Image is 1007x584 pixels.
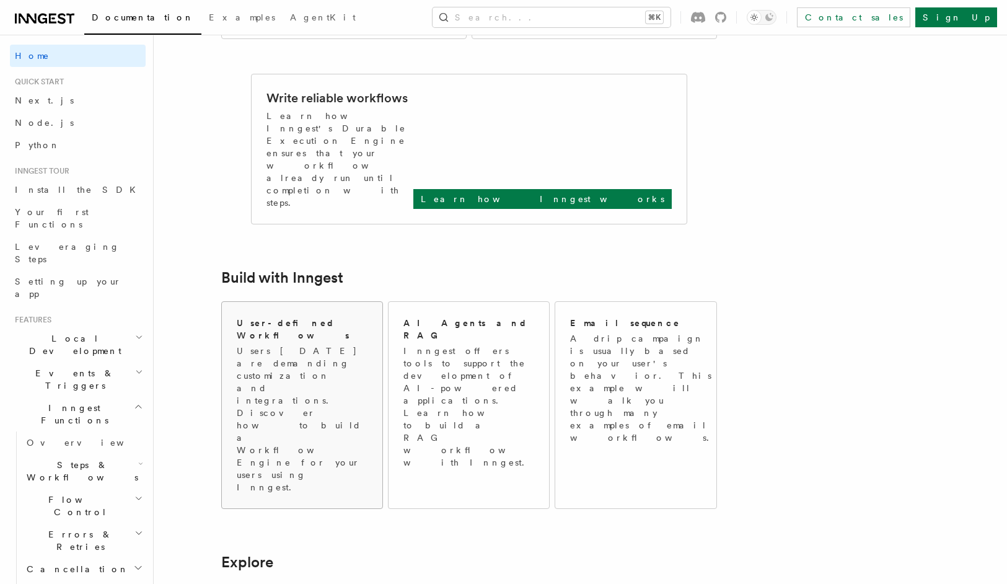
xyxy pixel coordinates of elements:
[747,10,776,25] button: Toggle dark mode
[84,4,201,35] a: Documentation
[237,317,367,342] h2: User-defined Workflows
[15,140,60,150] span: Python
[403,345,536,469] p: Inngest offers tools to support the development of AI-powered applications. Learn how to build a ...
[10,89,146,112] a: Next.js
[15,50,50,62] span: Home
[15,207,89,229] span: Your first Functions
[10,201,146,236] a: Your first Functions
[915,7,997,27] a: Sign Up
[10,362,146,397] button: Events & Triggers
[201,4,283,33] a: Examples
[22,489,146,523] button: Flow Control
[22,563,129,575] span: Cancellation
[22,528,134,553] span: Errors & Retries
[290,12,356,22] span: AgentKit
[10,327,146,362] button: Local Development
[646,11,663,24] kbd: ⌘K
[10,402,134,427] span: Inngest Functions
[22,558,146,580] button: Cancellation
[403,317,536,342] h2: AI Agents and RAG
[570,317,680,329] h2: Email sequence
[92,12,194,22] span: Documentation
[22,459,138,484] span: Steps & Workflows
[209,12,275,22] span: Examples
[15,95,74,105] span: Next.js
[27,438,154,448] span: Overview
[10,166,69,176] span: Inngest tour
[797,7,910,27] a: Contact sales
[237,345,367,493] p: Users [DATE] are demanding customization and integrations. Discover how to build a Workflow Engin...
[10,315,51,325] span: Features
[10,77,64,87] span: Quick start
[10,112,146,134] a: Node.js
[15,118,74,128] span: Node.js
[283,4,363,33] a: AgentKit
[421,193,664,205] p: Learn how Inngest works
[221,269,343,286] a: Build with Inngest
[433,7,671,27] button: Search...⌘K
[10,367,135,392] span: Events & Triggers
[413,189,672,209] a: Learn how Inngest works
[10,134,146,156] a: Python
[10,270,146,305] a: Setting up your app
[15,185,143,195] span: Install the SDK
[10,397,146,431] button: Inngest Functions
[22,454,146,489] button: Steps & Workflows
[555,301,716,509] a: Email sequenceA drip campaign is usually based on your user's behavior. This example will walk yo...
[10,45,146,67] a: Home
[10,332,135,357] span: Local Development
[15,242,120,264] span: Leveraging Steps
[10,236,146,270] a: Leveraging Steps
[22,493,134,518] span: Flow Control
[570,332,716,444] p: A drip campaign is usually based on your user's behavior. This example will walk you through many...
[266,89,408,107] h2: Write reliable workflows
[388,301,550,509] a: AI Agents and RAGInngest offers tools to support the development of AI-powered applications. Lear...
[266,110,413,209] p: Learn how Inngest's Durable Execution Engine ensures that your workflow already run until complet...
[22,523,146,558] button: Errors & Retries
[221,301,383,509] a: User-defined WorkflowsUsers [DATE] are demanding customization and integrations. Discover how to ...
[221,554,273,571] a: Explore
[10,179,146,201] a: Install the SDK
[22,431,146,454] a: Overview
[15,277,121,299] span: Setting up your app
